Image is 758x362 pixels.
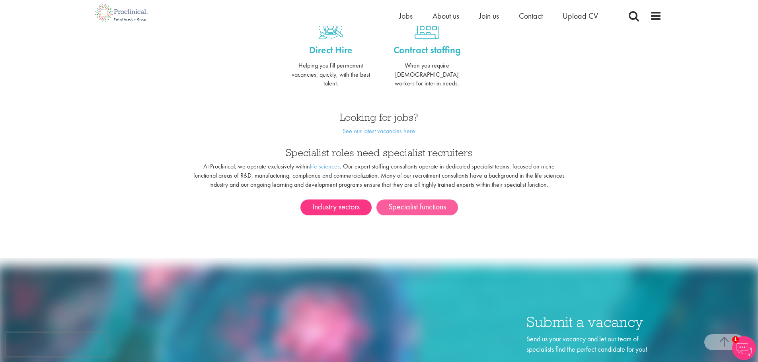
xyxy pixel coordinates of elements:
iframe: reCAPTCHA [6,333,107,356]
p: At Proclinical, we operate exclusively within . Our expert staffing consultants operate in dedica... [193,162,565,190]
a: Contract staffing [385,43,469,57]
a: Jobs [399,11,413,21]
img: Chatbot [732,336,756,360]
p: Helping you fill permanent vacancies, quickly, with the best talent. [289,61,373,89]
a: About us [433,11,459,21]
h3: Submit a vacancy [526,314,662,330]
a: Join us [479,11,499,21]
img: Contract staffing [415,15,439,39]
a: Contact [519,11,543,21]
h3: Specialist roles need specialist recruiters [193,147,565,158]
a: Direct Hire [289,43,373,57]
a: See our latest vacancies here [343,127,415,135]
a: Direct hire [289,15,373,39]
a: Upload CV [563,11,598,21]
a: Contract staffing [385,15,469,39]
a: Industry sectors [300,199,372,215]
a: life sciences [310,162,340,170]
a: Specialist functions [376,199,458,215]
p: When you require [DEMOGRAPHIC_DATA] workers for interim needs. [385,61,469,89]
h3: Looking for jobs? [289,112,469,122]
span: 1 [732,336,739,343]
img: Direct hire [319,15,343,39]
